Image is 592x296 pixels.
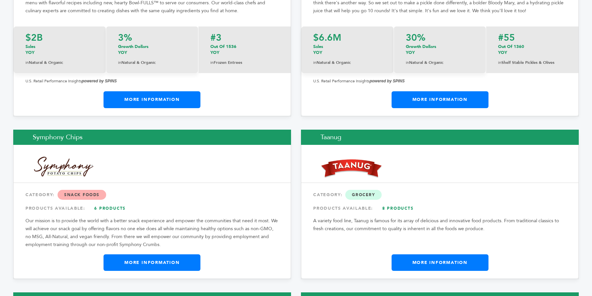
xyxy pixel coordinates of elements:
div: CATEGORY: [25,189,279,201]
img: Taanug [321,156,382,178]
span: YOY [498,50,507,56]
span: Snack Foods [58,190,106,200]
span: in [25,60,29,65]
p: Natural & Organic [313,59,382,66]
p: #3 [210,33,279,42]
p: $6.6M [313,33,382,42]
span: in [498,60,501,65]
strong: powered by SPINS [369,79,404,83]
span: YOY [118,50,127,56]
h2: Symphony Chips [13,130,291,145]
p: Natural & Organic [406,59,474,66]
span: YOY [210,50,219,56]
p: U.S. Retail Performance Insights [25,77,279,85]
p: $2B [25,33,94,42]
p: 30% [406,33,474,42]
p: Our mission is to provide the world with a better snack experience and empower the communities th... [25,217,279,249]
p: U.S. Retail Performance Insights [313,77,567,85]
a: More Information [392,91,488,108]
span: in [118,60,121,65]
a: 8 Products [375,202,421,214]
p: Natural & Organic [25,59,94,66]
span: YOY [406,50,415,56]
a: More Information [392,254,488,271]
a: More Information [104,91,200,108]
p: Natural & Organic [118,59,186,66]
img: Symphony Chips [33,153,94,181]
span: Grocery [345,190,382,200]
p: 3% [118,33,186,42]
div: PRODUCTS AVAILABLE: [25,202,279,214]
p: Growth Dollars [118,44,186,56]
p: Growth Dollars [406,44,474,56]
span: in [406,60,409,65]
p: out of 1360 [498,44,567,56]
span: in [210,60,214,65]
a: More Information [104,254,200,271]
div: CATEGORY: [313,189,567,201]
p: Sales [313,44,382,56]
div: PRODUCTS AVAILABLE: [313,202,567,214]
h2: Taanug [301,130,579,145]
p: Sales [25,44,94,56]
a: 6 Products [87,202,133,214]
span: YOY [25,50,34,56]
span: YOY [313,50,322,56]
strong: powered by SPINS [82,79,117,83]
p: A variety food line, Taanug is famous for its array of delicious and innovative food products. Fr... [313,217,567,233]
span: in [313,60,317,65]
p: Shelf Stable Pickles & Olives [498,59,567,66]
p: Out of 1536 [210,44,279,56]
p: Frozen Entrees [210,59,279,66]
p: #55 [498,33,567,42]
